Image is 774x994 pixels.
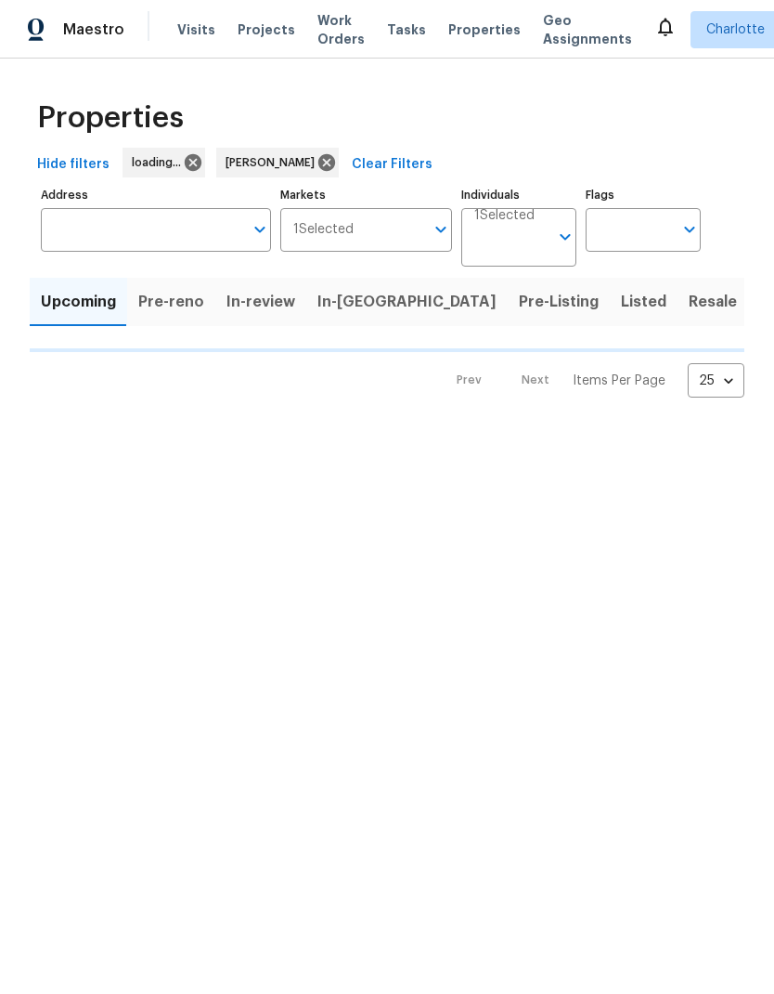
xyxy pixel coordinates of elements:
[552,224,578,250] button: Open
[317,11,365,48] span: Work Orders
[226,153,322,172] span: [PERSON_NAME]
[439,363,744,398] nav: Pagination Navigation
[138,289,204,315] span: Pre-reno
[689,289,737,315] span: Resale
[688,357,744,405] div: 25
[706,20,765,39] span: Charlotte
[63,20,124,39] span: Maestro
[317,289,497,315] span: In-[GEOGRAPHIC_DATA]
[461,190,576,201] label: Individuals
[543,11,632,48] span: Geo Assignments
[293,222,354,238] span: 1 Selected
[226,289,295,315] span: In-review
[344,148,440,182] button: Clear Filters
[474,208,535,224] span: 1 Selected
[280,190,453,201] label: Markets
[621,289,666,315] span: Listed
[586,190,701,201] label: Flags
[30,148,117,182] button: Hide filters
[132,153,188,172] span: loading...
[41,190,271,201] label: Address
[41,289,116,315] span: Upcoming
[177,20,215,39] span: Visits
[448,20,521,39] span: Properties
[123,148,205,177] div: loading...
[37,153,110,177] span: Hide filters
[247,216,273,242] button: Open
[387,23,426,36] span: Tasks
[37,109,184,127] span: Properties
[352,153,432,177] span: Clear Filters
[519,289,599,315] span: Pre-Listing
[677,216,703,242] button: Open
[428,216,454,242] button: Open
[573,372,665,390] p: Items Per Page
[238,20,295,39] span: Projects
[216,148,339,177] div: [PERSON_NAME]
